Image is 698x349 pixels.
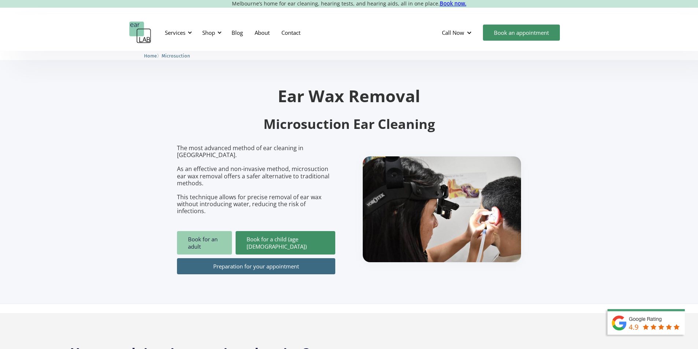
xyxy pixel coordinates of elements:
p: The most advanced method of ear cleaning in [GEOGRAPHIC_DATA]. As an effective and non-invasive m... [177,145,335,215]
a: Book an appointment [483,25,560,41]
a: home [129,22,151,44]
div: Shop [198,22,224,44]
div: Call Now [442,29,464,36]
h1: Ear Wax Removal [177,88,521,104]
h2: Microsuction Ear Cleaning [177,116,521,133]
a: Blog [226,22,249,43]
div: Services [160,22,194,44]
a: Contact [276,22,306,43]
a: Preparation for your appointment [177,258,335,274]
span: Home [144,53,157,59]
a: Book for a child (age [DEMOGRAPHIC_DATA]) [236,231,335,255]
span: Microsuction [162,53,190,59]
div: Services [165,29,185,36]
img: boy getting ear checked. [363,156,521,262]
a: Book for an adult [177,231,232,255]
a: Home [144,52,157,59]
a: About [249,22,276,43]
li: 〉 [144,52,162,60]
div: Call Now [436,22,479,44]
a: Microsuction [162,52,190,59]
div: Shop [202,29,215,36]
